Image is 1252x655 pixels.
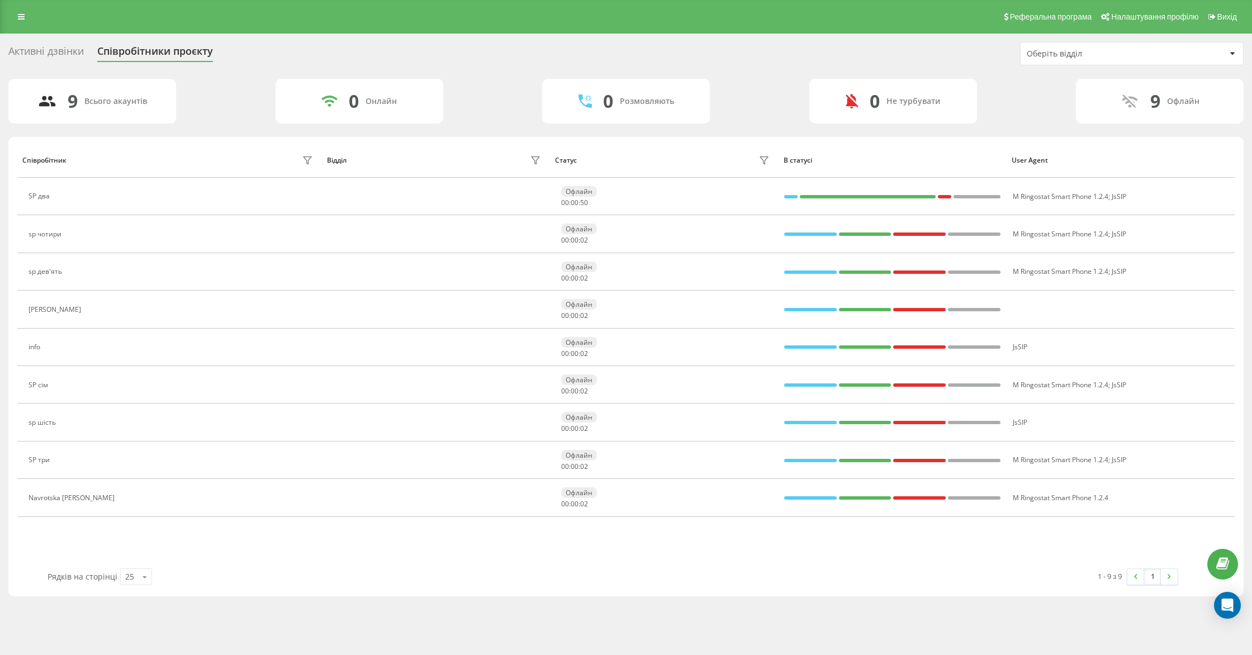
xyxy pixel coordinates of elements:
[29,419,59,426] div: sp шість
[1111,12,1198,21] span: Налаштування профілю
[580,311,588,320] span: 02
[29,268,65,276] div: sp дев'ять
[1112,455,1126,464] span: JsSIP
[561,350,588,358] div: : :
[1112,380,1126,390] span: JsSIP
[1027,49,1160,59] div: Оберіть відділ
[561,450,597,461] div: Офлайн
[327,156,347,164] div: Відділ
[1013,493,1108,502] span: M Ringostat Smart Phone 1.2.4
[561,198,569,207] span: 00
[68,91,78,112] div: 9
[580,462,588,471] span: 02
[561,487,597,498] div: Офлайн
[29,192,53,200] div: SP два
[29,494,117,502] div: Navrotska [PERSON_NAME]
[29,306,84,314] div: [PERSON_NAME]
[1013,267,1108,276] span: M Ringostat Smart Phone 1.2.4
[561,349,569,358] span: 00
[561,273,569,283] span: 00
[571,424,578,433] span: 00
[571,386,578,396] span: 00
[29,456,53,464] div: SP три
[580,235,588,245] span: 02
[561,262,597,272] div: Офлайн
[580,273,588,283] span: 02
[571,198,578,207] span: 00
[97,45,213,63] div: Співробітники проєкту
[125,571,134,582] div: 25
[1013,417,1027,427] span: JsSIP
[561,424,569,433] span: 00
[580,198,588,207] span: 50
[603,91,613,112] div: 0
[84,97,147,106] div: Всього акаунтів
[366,97,397,106] div: Онлайн
[571,499,578,509] span: 00
[29,343,43,351] div: info
[561,337,597,348] div: Офлайн
[1144,569,1161,585] a: 1
[22,156,67,164] div: Співробітник
[561,499,569,509] span: 00
[620,97,674,106] div: Розмовляють
[1150,91,1160,112] div: 9
[1112,229,1126,239] span: JsSIP
[1010,12,1092,21] span: Реферальна програма
[561,236,588,244] div: : :
[561,235,569,245] span: 00
[48,571,117,582] span: Рядків на сторінці
[561,224,597,234] div: Офлайн
[561,425,588,433] div: : :
[561,374,597,385] div: Офлайн
[870,91,880,112] div: 0
[580,386,588,396] span: 02
[8,45,84,63] div: Активні дзвінки
[571,349,578,358] span: 00
[571,235,578,245] span: 00
[784,156,1002,164] div: В статусі
[1013,380,1108,390] span: M Ringostat Smart Phone 1.2.4
[580,499,588,509] span: 02
[1012,156,1230,164] div: User Agent
[561,462,569,471] span: 00
[561,387,588,395] div: : :
[561,186,597,197] div: Офлайн
[29,381,51,389] div: SP сім
[561,311,569,320] span: 00
[561,312,588,320] div: : :
[1013,342,1027,352] span: JsSIP
[571,273,578,283] span: 00
[1167,97,1199,106] div: Офлайн
[349,91,359,112] div: 0
[580,424,588,433] span: 02
[571,462,578,471] span: 00
[1013,229,1108,239] span: M Ringostat Smart Phone 1.2.4
[555,156,577,164] div: Статус
[561,274,588,282] div: : :
[561,299,597,310] div: Офлайн
[1217,12,1237,21] span: Вихід
[571,311,578,320] span: 00
[1098,571,1122,582] div: 1 - 9 з 9
[561,463,588,471] div: : :
[1013,192,1108,201] span: M Ringostat Smart Phone 1.2.4
[29,230,64,238] div: sp чотири
[1112,267,1126,276] span: JsSIP
[561,386,569,396] span: 00
[1112,192,1126,201] span: JsSIP
[886,97,941,106] div: Не турбувати
[561,500,588,508] div: : :
[1013,455,1108,464] span: M Ringostat Smart Phone 1.2.4
[1214,592,1241,619] div: Open Intercom Messenger
[561,199,588,207] div: : :
[561,412,597,423] div: Офлайн
[580,349,588,358] span: 02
